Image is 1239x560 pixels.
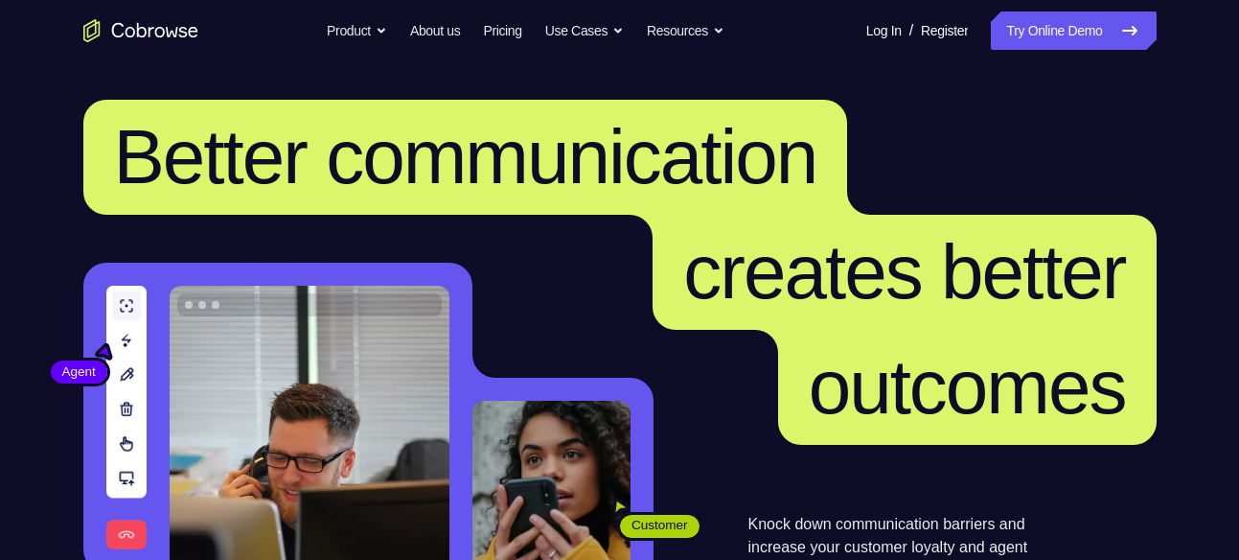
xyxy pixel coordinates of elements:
[83,19,198,42] a: Go to the home page
[647,12,724,50] button: Resources
[483,12,521,50] a: Pricing
[410,12,460,50] a: About us
[991,12,1156,50] a: Try Online Demo
[909,19,913,42] span: /
[809,344,1126,430] span: outcomes
[683,229,1125,315] span: creates better
[114,114,817,199] span: Better communication
[545,12,624,50] button: Use Cases
[327,12,387,50] button: Product
[921,12,968,50] a: Register
[866,12,902,50] a: Log In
